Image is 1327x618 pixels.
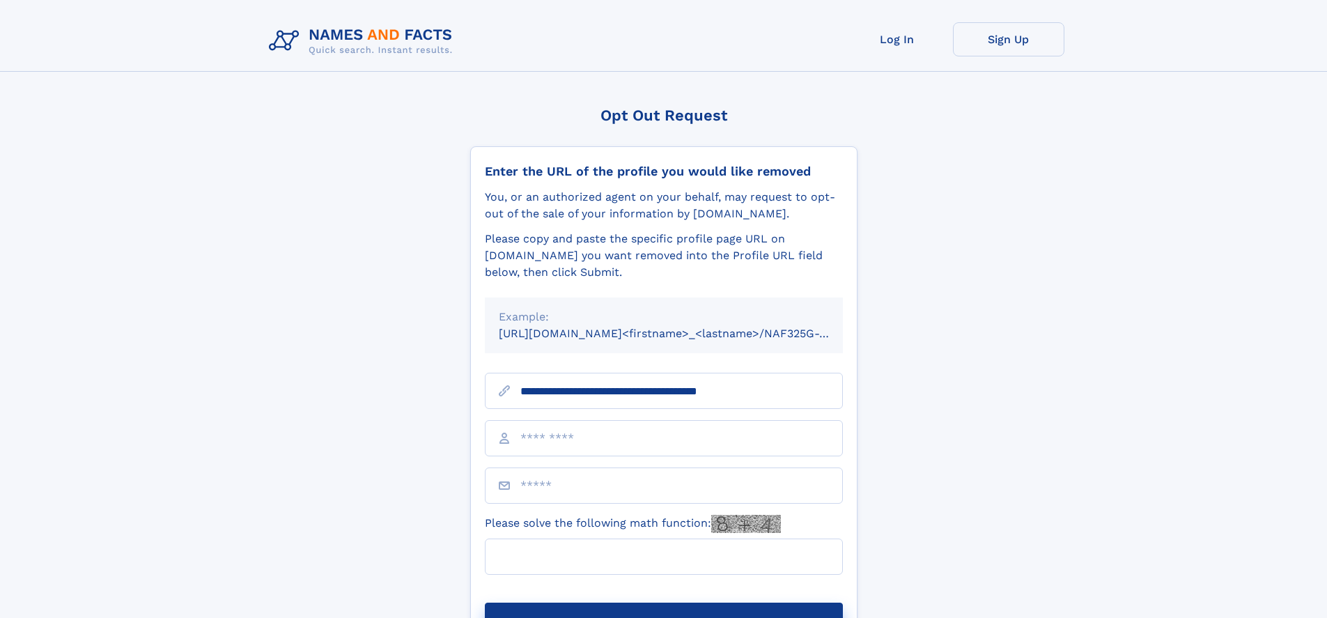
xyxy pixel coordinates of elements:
a: Sign Up [953,22,1064,56]
div: You, or an authorized agent on your behalf, may request to opt-out of the sale of your informatio... [485,189,843,222]
div: Please copy and paste the specific profile page URL on [DOMAIN_NAME] you want removed into the Pr... [485,231,843,281]
a: Log In [841,22,953,56]
label: Please solve the following math function: [485,515,781,533]
small: [URL][DOMAIN_NAME]<firstname>_<lastname>/NAF325G-xxxxxxxx [499,327,869,340]
img: Logo Names and Facts [263,22,464,60]
div: Opt Out Request [470,107,857,124]
div: Enter the URL of the profile you would like removed [485,164,843,179]
div: Example: [499,309,829,325]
